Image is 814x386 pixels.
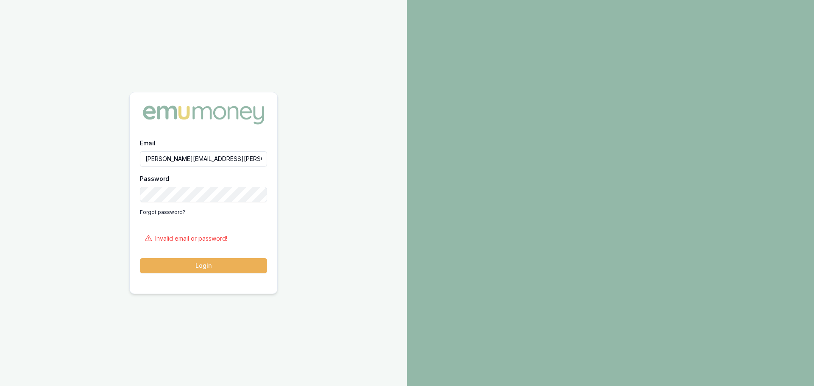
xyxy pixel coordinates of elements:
label: Email [140,139,156,147]
label: Password [140,175,169,182]
a: Forgot password? [140,205,185,219]
p: Invalid email or password! [155,234,227,243]
button: Login [140,258,267,273]
img: Emu Money [140,103,267,127]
